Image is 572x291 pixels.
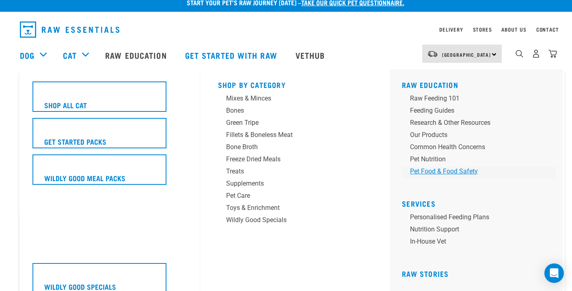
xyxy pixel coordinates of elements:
div: Freeze Dried Meals [226,154,353,164]
div: Green Tripe [226,118,353,128]
div: Raw Feeding 101 [410,94,537,103]
a: Common Health Concerns [402,142,556,154]
a: Get Started Packs [32,118,187,154]
div: Pet Food & Food Safety [410,167,537,176]
a: Delivery [439,28,463,31]
img: van-moving.png [427,50,438,58]
nav: dropdown navigation [13,18,559,41]
a: Bones [218,106,372,118]
a: Stores [473,28,492,31]
a: Dog [20,49,35,61]
a: Green Tripe [218,118,372,130]
a: About Us [501,28,526,31]
a: Supplements [218,179,372,191]
div: Wildly Good Specials [226,215,353,225]
a: Shop All Cat [32,81,187,118]
div: Research & Other Resources [410,118,537,128]
div: Open Intercom Messenger [544,263,564,283]
a: Bone Broth [218,142,372,154]
h5: Shop All Cat [44,100,87,110]
h5: Get Started Packs [44,136,106,147]
a: take our quick pet questionnaire. [301,0,404,4]
a: Our Products [402,130,556,142]
img: home-icon-1@2x.png [516,50,523,58]
a: Toys & Enrichment [218,203,372,215]
div: Bone Broth [226,142,353,152]
a: Raw Stories [402,272,449,276]
a: Get started with Raw [177,39,287,71]
a: Personalised Feeding Plans [402,212,556,225]
a: Wildly Good Specials [218,215,372,227]
a: Pet Food & Food Safety [402,167,556,179]
img: Raw Essentials Logo [20,21,119,38]
a: Raw Education [402,83,458,87]
a: Cat [63,49,77,61]
a: Pet Care [218,191,372,203]
a: Freeze Dried Meals [218,154,372,167]
div: Fillets & Boneless Meat [226,130,353,140]
div: Feeding Guides [410,106,537,116]
div: Pet Nutrition [410,154,537,164]
div: Our Products [410,130,537,140]
div: Pet Care [226,191,353,201]
a: Nutrition Support [402,225,556,237]
span: [GEOGRAPHIC_DATA] [442,53,491,56]
h5: Wildly Good Meal Packs [44,173,125,183]
a: Contact [536,28,559,31]
a: In-house vet [402,237,556,249]
img: user.png [532,49,540,58]
a: Research & Other Resources [402,118,556,130]
h5: Services [402,199,556,206]
h5: Shop By Category [218,81,372,87]
div: Bones [226,106,353,116]
div: Mixes & Minces [226,94,353,103]
a: Raw Feeding 101 [402,94,556,106]
div: Supplements [226,179,353,188]
div: Treats [226,167,353,176]
img: home-icon@2x.png [548,49,557,58]
a: Vethub [287,39,335,71]
a: Pet Nutrition [402,154,556,167]
a: Fillets & Boneless Meat [218,130,372,142]
a: Mixes & Minces [218,94,372,106]
a: Wildly Good Meal Packs [32,154,187,191]
a: Feeding Guides [402,106,556,118]
div: Toys & Enrichment [226,203,353,213]
a: Treats [218,167,372,179]
a: Raw Education [97,39,177,71]
div: Common Health Concerns [410,142,537,152]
